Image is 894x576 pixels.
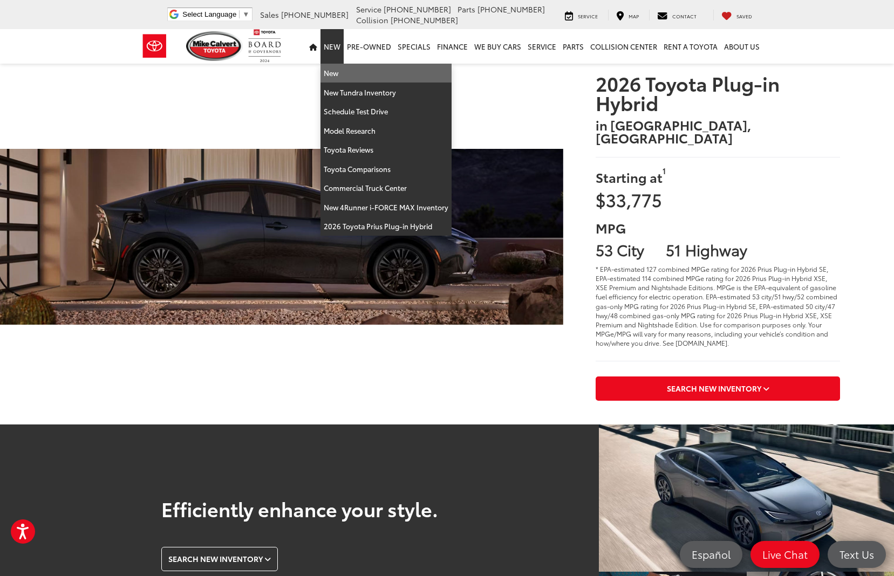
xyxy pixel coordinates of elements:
p: $33,775 [596,191,840,208]
a: About Us [721,29,763,64]
p: 51 Highway [666,242,840,257]
span: Map [629,12,639,19]
a: Service [557,10,606,20]
sup: 1 [663,166,666,176]
span: Text Us [834,547,879,561]
a: New Tundra Inventory [320,83,452,102]
button: Search New Inventory [596,376,840,401]
span: [PHONE_NUMBER] [477,4,545,15]
a: Pre-Owned [344,29,394,64]
a: Home [306,29,320,64]
a: New [320,29,344,64]
span: Service [356,4,381,15]
button: Search New Inventory [161,547,278,571]
span: [PHONE_NUMBER] [384,4,451,15]
img: Mike Calvert Toyota [186,31,243,61]
a: Toyota Reviews [320,140,452,160]
span: ▼ [242,10,249,18]
h2: Efficiently enhance your style. [161,499,438,518]
a: Español [680,541,742,568]
span: Collision [356,15,388,25]
span: Sales [260,9,279,20]
a: Model Research [320,121,452,141]
a: Finance [434,29,471,64]
a: New 4Runner i-FORCE MAX Inventory [320,198,452,217]
a: Toyota Comparisons [320,160,452,179]
img: Toyota [134,29,175,64]
span: Live Chat [757,547,813,561]
span: 2026 Toyota Plug-in Hybrid [596,73,840,112]
span: Parts [458,4,475,15]
a: Contact [649,10,705,20]
h3: MPG [596,221,840,234]
span: [PHONE_NUMBER] [281,9,349,20]
a: New [320,64,452,83]
span: in [GEOGRAPHIC_DATA], [GEOGRAPHIC_DATA] [596,118,840,144]
a: Schedule Test Drive [320,102,452,121]
a: Live Chat [750,541,820,568]
a: Rent a Toyota [660,29,721,64]
a: 2026 Toyota Prius Plug-in Hybrid [320,217,452,236]
span: Service [578,12,598,19]
p: 53 City [596,242,644,257]
span: Saved [736,12,752,19]
span: [PHONE_NUMBER] [391,15,458,25]
a: Service [524,29,559,64]
a: Collision Center [587,29,660,64]
a: Select Language​ [182,10,249,18]
h3: Starting at [596,170,840,183]
span: Search New Inventory [168,553,263,564]
a: My Saved Vehicles [713,10,760,20]
a: Text Us [828,541,886,568]
span: Contact [672,12,697,19]
span: ​ [239,10,240,18]
a: Parts [559,29,587,64]
a: WE BUY CARS [471,29,524,64]
span: Select Language [182,10,236,18]
span: Search New Inventory [667,383,761,394]
a: Commercial Truck Center [320,179,452,198]
a: Specials [394,29,434,64]
a: Map [608,10,647,20]
div: * EPA-estimated 127 combined MPGe rating for 2026 Prius Plug-in Hybrid SE, EPA-estimated 114 comb... [596,264,840,348]
span: Español [686,547,736,561]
